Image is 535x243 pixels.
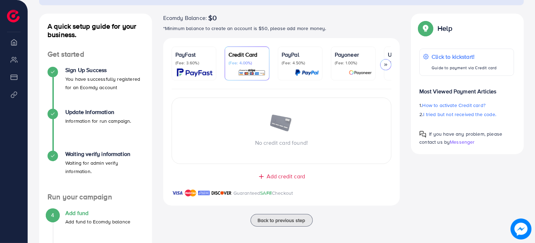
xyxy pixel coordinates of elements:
[419,110,514,119] p: 2.
[39,22,152,39] h4: A quick setup guide for your business.
[65,109,131,115] h4: Update Information
[511,219,532,240] img: image
[233,189,293,197] p: Guaranteed Checkout
[419,101,514,109] p: 1.
[51,211,54,219] span: 4
[349,69,372,77] img: card
[65,67,144,73] h4: Sign Up Success
[39,193,152,201] h4: Run your campaign
[450,138,475,145] span: Messenger
[267,172,305,180] span: Add credit card
[65,75,144,92] p: You have successfully registered for an Ecomdy account
[208,14,217,22] span: $0
[65,117,131,125] p: Information for run campaign.
[65,159,144,176] p: Waiting for admin verify information.
[432,64,497,72] p: Guide to payment via Credit card
[172,189,183,197] img: brand
[335,50,372,59] p: Payoneer
[432,52,497,61] p: Click to kickstart!
[175,60,212,66] p: (Fee: 3.60%)
[39,67,152,109] li: Sign Up Success
[258,217,305,224] span: Back to previous step
[229,50,266,59] p: Credit Card
[419,81,514,95] p: Most Viewed Payment Articles
[65,210,130,216] h4: Add fund
[163,14,207,22] span: Ecomdy Balance:
[260,190,272,196] span: SAFE
[282,60,319,66] p: (Fee: 4.50%)
[388,50,425,59] p: USDT
[163,24,400,33] p: *Minimum balance to create an account is $50, please add more money.
[39,50,152,59] h4: Get started
[175,50,212,59] p: PayFast
[39,151,152,193] li: Waiting verify information
[229,60,266,66] p: (Fee: 4.00%)
[438,24,452,33] p: Help
[424,111,496,118] span: I tried but not received the code.
[422,102,485,109] span: How to activate Credit card?
[419,130,502,145] span: If you have any problem, please contact us by
[269,115,294,133] img: image
[238,69,266,77] img: card
[65,217,130,226] p: Add fund to Ecomdy balance
[251,214,313,227] button: Back to previous step
[419,22,432,35] img: Popup guide
[211,189,232,197] img: brand
[282,50,319,59] p: PayPal
[335,60,372,66] p: (Fee: 1.00%)
[172,138,391,147] p: No credit card found!
[39,109,152,151] li: Update Information
[295,69,319,77] img: card
[177,69,212,77] img: card
[419,131,426,138] img: Popup guide
[65,151,144,157] h4: Waiting verify information
[198,189,210,197] img: brand
[185,189,196,197] img: brand
[7,10,20,22] img: logo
